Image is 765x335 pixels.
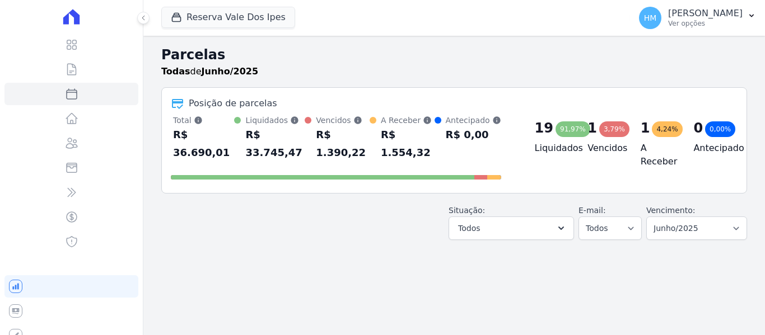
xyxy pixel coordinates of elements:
strong: Todas [161,66,190,77]
div: A Receber [381,115,435,126]
span: HM [644,14,657,22]
div: Antecipado [446,115,501,126]
div: Liquidados [245,115,305,126]
div: R$ 1.554,32 [381,126,435,162]
div: 1 [587,119,597,137]
div: 0,00% [705,121,735,137]
h4: Liquidados [535,141,570,155]
div: R$ 0,00 [446,126,501,144]
label: E-mail: [579,206,606,215]
strong: Junho/2025 [202,66,259,77]
div: R$ 33.745,47 [245,126,305,162]
button: Todos [449,216,574,240]
div: 91,97% [556,121,590,137]
div: 4,24% [652,121,682,137]
div: Total [173,115,234,126]
h4: Antecipado [693,141,729,155]
label: Vencimento: [646,206,695,215]
label: Situação: [449,206,485,215]
p: de [161,65,258,78]
button: HM [PERSON_NAME] Ver opções [630,2,765,34]
div: R$ 36.690,01 [173,126,234,162]
p: [PERSON_NAME] [668,8,743,19]
div: 0 [693,119,703,137]
div: 3,79% [599,121,629,137]
div: Vencidos [316,115,370,126]
p: Ver opções [668,19,743,28]
h2: Parcelas [161,45,747,65]
div: Posição de parcelas [189,97,277,110]
div: 1 [641,119,650,137]
h4: Vencidos [587,141,623,155]
h4: A Receber [641,141,676,168]
button: Reserva Vale Dos Ipes [161,7,295,28]
div: 19 [535,119,553,137]
span: Todos [458,221,480,235]
div: R$ 1.390,22 [316,126,370,162]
